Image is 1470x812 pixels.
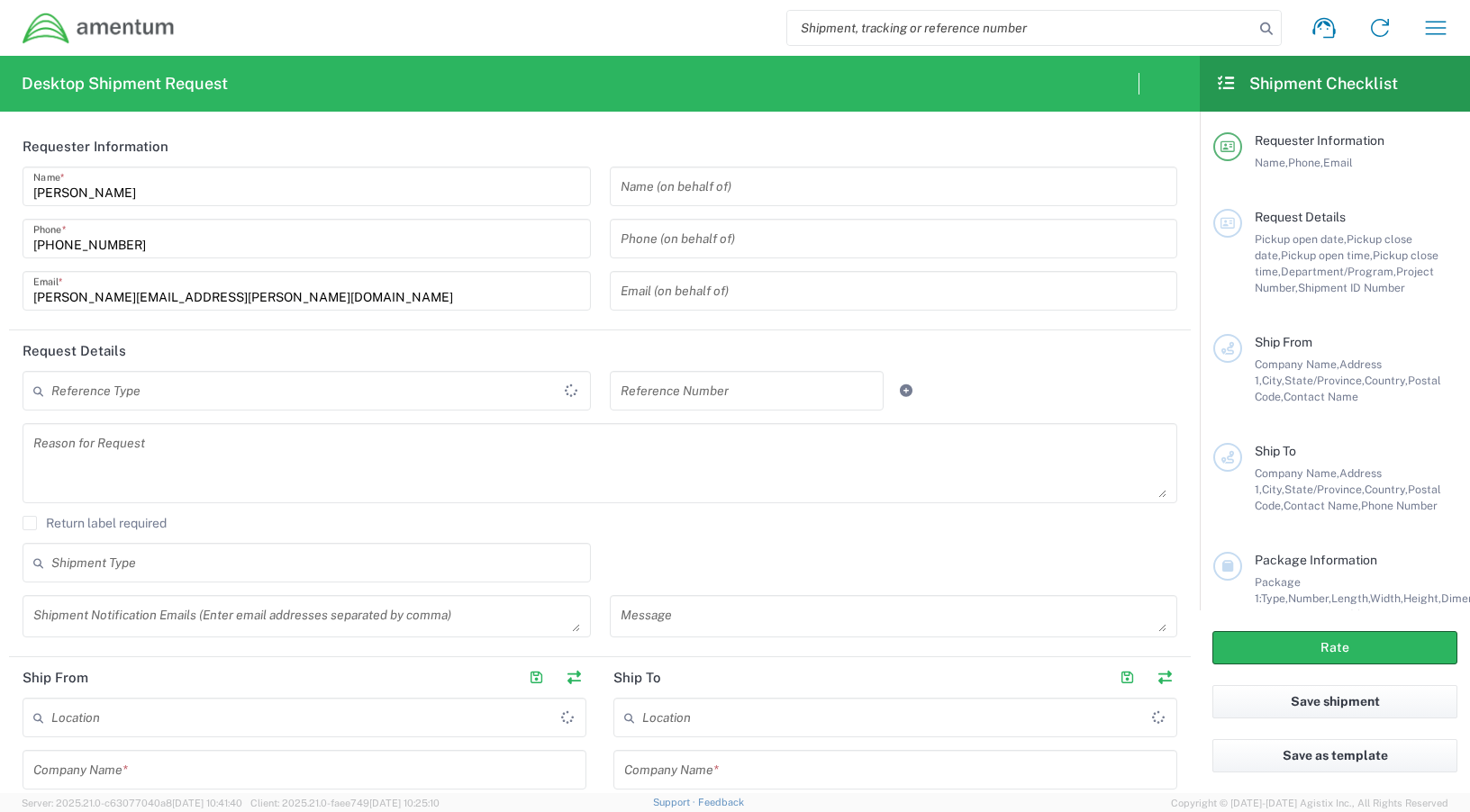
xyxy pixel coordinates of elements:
span: Package Information [1255,553,1377,567]
span: Name, [1255,156,1288,169]
span: Country, [1365,483,1408,496]
h2: Shipment Checklist [1216,73,1398,95]
h2: Desktop Shipment Request [22,73,228,95]
button: Rate [1212,631,1457,664]
span: Contact Name [1284,390,1358,403]
h2: Ship To [613,669,661,687]
span: Phone Number [1361,499,1438,512]
span: Server: 2025.21.0-c63077040a8 [22,798,242,808]
span: Phone, [1288,156,1323,169]
span: Request Details [1255,210,1346,224]
h2: Requester Information [23,138,168,156]
span: Package 1: [1255,575,1301,605]
h2: Request Details [23,342,126,360]
a: Add Reference [894,378,919,403]
span: Ship To [1255,444,1296,458]
span: Width, [1370,591,1403,605]
span: City, [1262,483,1284,496]
h2: Ship From [23,669,88,687]
span: Client: 2025.21.0-faee749 [250,798,440,808]
a: Feedback [698,797,744,807]
span: Number, [1288,591,1331,605]
span: Pickup open time, [1281,248,1373,262]
span: Company Name, [1255,466,1339,480]
span: Department/Program, [1281,265,1396,278]
span: Type, [1261,591,1288,605]
img: dyncorp [22,12,176,45]
span: State/Province, [1284,483,1365,496]
span: City, [1262,374,1284,387]
span: Email [1323,156,1353,169]
span: Company Name, [1255,357,1339,371]
input: Shipment, tracking or reference number [787,11,1254,45]
a: Support [653,797,698,807]
span: Copyright © [DATE]-[DATE] Agistix Inc., All Rights Reserved [1171,795,1448,811]
span: Ship From [1255,335,1312,349]
span: Shipment ID Number [1298,281,1405,294]
span: [DATE] 10:41:40 [172,798,242,808]
span: Length, [1331,591,1370,605]
span: [DATE] 10:25:10 [369,798,440,808]
span: Country, [1365,374,1408,387]
label: Return label required [23,516,167,530]
span: Contact Name, [1284,499,1361,512]
button: Save shipment [1212,685,1457,718]
span: Height, [1403,591,1441,605]
span: Requester Information [1255,133,1384,148]
span: Pickup open date, [1255,232,1347,246]
span: State/Province, [1284,374,1365,387]
button: Save as template [1212,739,1457,772]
